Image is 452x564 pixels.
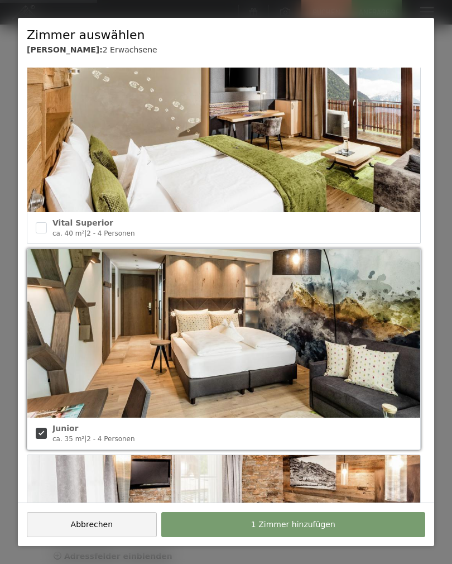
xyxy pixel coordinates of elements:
span: 2 Erwachsene [103,45,157,54]
span: ca. 35 m² [52,435,84,443]
span: 2 - 4 Personen [86,435,134,443]
span: 1 Zimmer hinzufügen [251,519,335,530]
span: 2 - 4 Personen [86,230,134,237]
img: Junior [27,249,420,418]
img: Vital Superior [27,44,420,212]
b: [PERSON_NAME]: [27,45,103,54]
span: Abbrechen [71,519,113,530]
button: 1 Zimmer hinzufügen [161,512,425,537]
span: ca. 40 m² [52,230,84,237]
span: Junior [52,424,78,433]
span: Vital Superior [52,218,113,227]
span: | [84,230,86,237]
span: | [84,435,86,443]
div: Zimmer auswählen [27,27,425,44]
button: Abbrechen [27,512,157,537]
